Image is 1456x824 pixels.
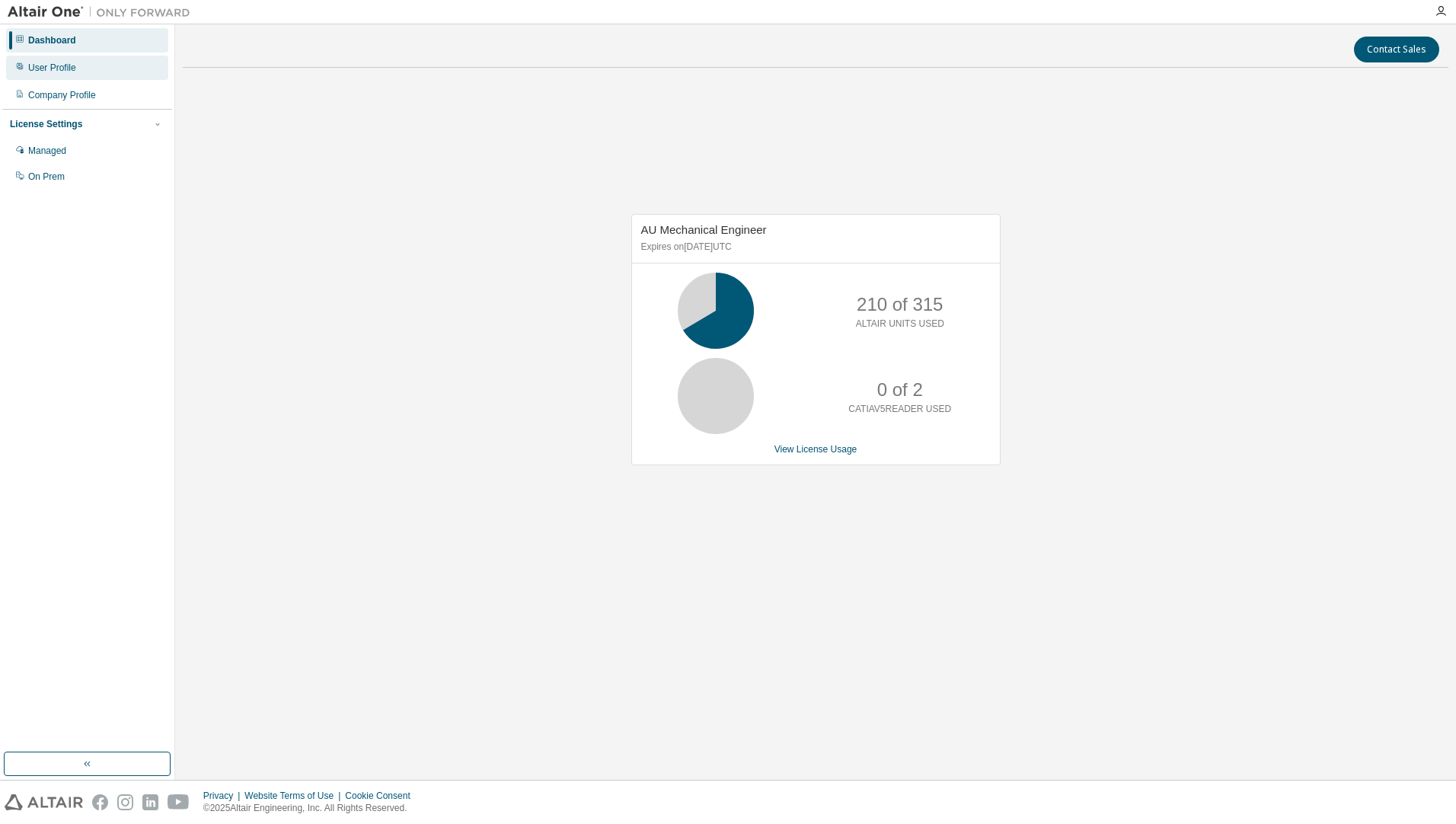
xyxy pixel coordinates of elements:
div: License Settings [10,118,82,130]
p: 210 of 315 [857,292,943,318]
div: Privacy [203,790,244,802]
div: Cookie Consent [345,790,419,802]
p: ALTAIR UNITS USED [856,318,944,331]
img: facebook.svg [92,794,108,810]
button: Contact Sales [1354,37,1439,62]
img: linkedin.svg [142,794,158,810]
img: Altair One [8,5,198,20]
img: youtube.svg [168,794,190,810]
p: © 2025 Altair Engineering, Inc. All Rights Reserved. [203,802,420,815]
p: 0 of 2 [877,377,923,403]
div: On Prem [28,171,65,183]
a: View License Usage [774,444,857,455]
div: Dashboard [28,34,76,46]
div: User Profile [28,62,76,74]
p: CATIAV5READER USED [848,403,951,416]
img: altair_logo.svg [5,794,83,810]
span: AU Mechanical Engineer [641,223,767,236]
div: Company Profile [28,89,96,101]
p: Expires on [DATE] UTC [641,241,987,254]
div: Website Terms of Use [244,790,345,802]
div: Managed [28,145,66,157]
img: instagram.svg [117,794,133,810]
